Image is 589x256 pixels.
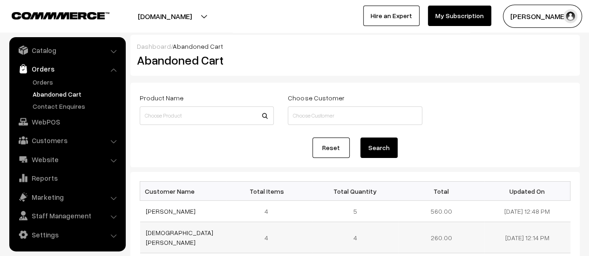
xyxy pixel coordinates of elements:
label: Product Name [140,93,183,103]
a: COMMMERCE [12,9,93,20]
button: [PERSON_NAME] [503,5,582,28]
a: [PERSON_NAME] [146,207,196,215]
td: [DATE] 12:48 PM [484,201,570,222]
a: Reset [312,138,350,158]
img: COMMMERCE [12,12,109,19]
input: Choose Customer [288,106,422,125]
th: Customer Name [140,182,226,201]
th: Total [398,182,484,201]
label: Choose Customer [288,93,344,103]
span: Abandoned Cart [173,42,223,50]
a: WebPOS [12,113,122,130]
button: Search [360,138,398,158]
th: Updated On [484,182,570,201]
a: Dashboard [137,42,171,50]
td: 4 [226,222,312,253]
a: Staff Management [12,207,122,224]
img: user [563,9,577,23]
a: Orders [30,77,122,87]
td: 560.00 [398,201,484,222]
th: Total Items [226,182,312,201]
div: / [137,41,573,51]
td: 4 [312,222,398,253]
a: Website [12,151,122,168]
a: Reports [12,170,122,186]
a: My Subscription [428,6,491,26]
td: 260.00 [398,222,484,253]
h2: Abandoned Cart [137,53,273,67]
a: Settings [12,226,122,243]
a: Abandoned Cart [30,89,122,99]
a: [DEMOGRAPHIC_DATA][PERSON_NAME] [146,229,213,246]
td: 4 [226,201,312,222]
td: 5 [312,201,398,222]
a: Orders [12,60,122,77]
a: Contact Enquires [30,101,122,111]
a: Catalog [12,42,122,59]
a: Customers [12,132,122,149]
th: Total Quantity [312,182,398,201]
td: [DATE] 12:14 PM [484,222,570,253]
input: Choose Product [140,106,274,125]
button: [DOMAIN_NAME] [105,5,224,28]
a: Marketing [12,189,122,205]
a: Hire an Expert [363,6,420,26]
